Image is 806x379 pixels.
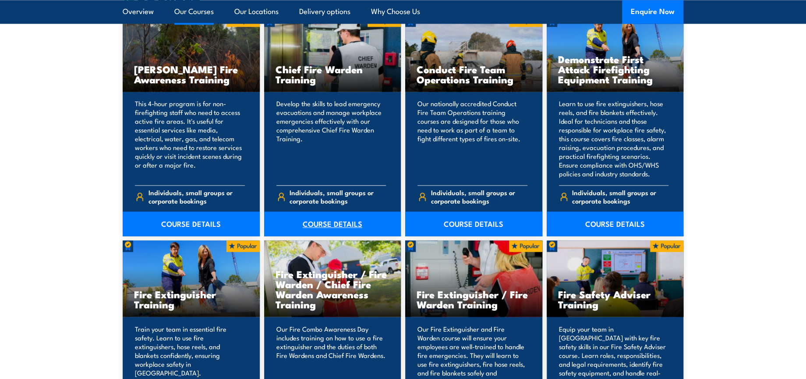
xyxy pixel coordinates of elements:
span: Individuals, small groups or corporate bookings [431,188,527,205]
a: COURSE DETAILS [405,211,542,236]
h3: Fire Extinguisher / Fire Warden Training [417,289,531,309]
p: Learn to use fire extinguishers, hose reels, and fire blankets effectively. Ideal for technicians... [559,99,669,178]
h3: [PERSON_NAME] Fire Awareness Training [134,64,248,84]
span: Individuals, small groups or corporate bookings [148,188,245,205]
span: Individuals, small groups or corporate bookings [290,188,386,205]
h3: Demonstrate First Attack Firefighting Equipment Training [558,54,672,84]
a: COURSE DETAILS [547,211,684,236]
p: Our nationally accredited Conduct Fire Team Operations training courses are designed for those wh... [417,99,527,178]
h3: Conduct Fire Team Operations Training [417,64,531,84]
h3: Fire Extinguisher Training [134,289,248,309]
h3: Fire Safety Adviser Training [558,289,672,309]
h3: Chief Fire Warden Training [276,64,390,84]
a: COURSE DETAILS [264,211,401,236]
p: This 4-hour program is for non-firefighting staff who need to access active fire areas. It's usef... [135,99,245,178]
span: Individuals, small groups or corporate bookings [572,188,668,205]
a: COURSE DETAILS [123,211,260,236]
h3: Fire Extinguisher / Fire Warden / Chief Fire Warden Awareness Training [276,269,390,309]
p: Develop the skills to lead emergency evacuations and manage workplace emergencies effectively wit... [276,99,386,178]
